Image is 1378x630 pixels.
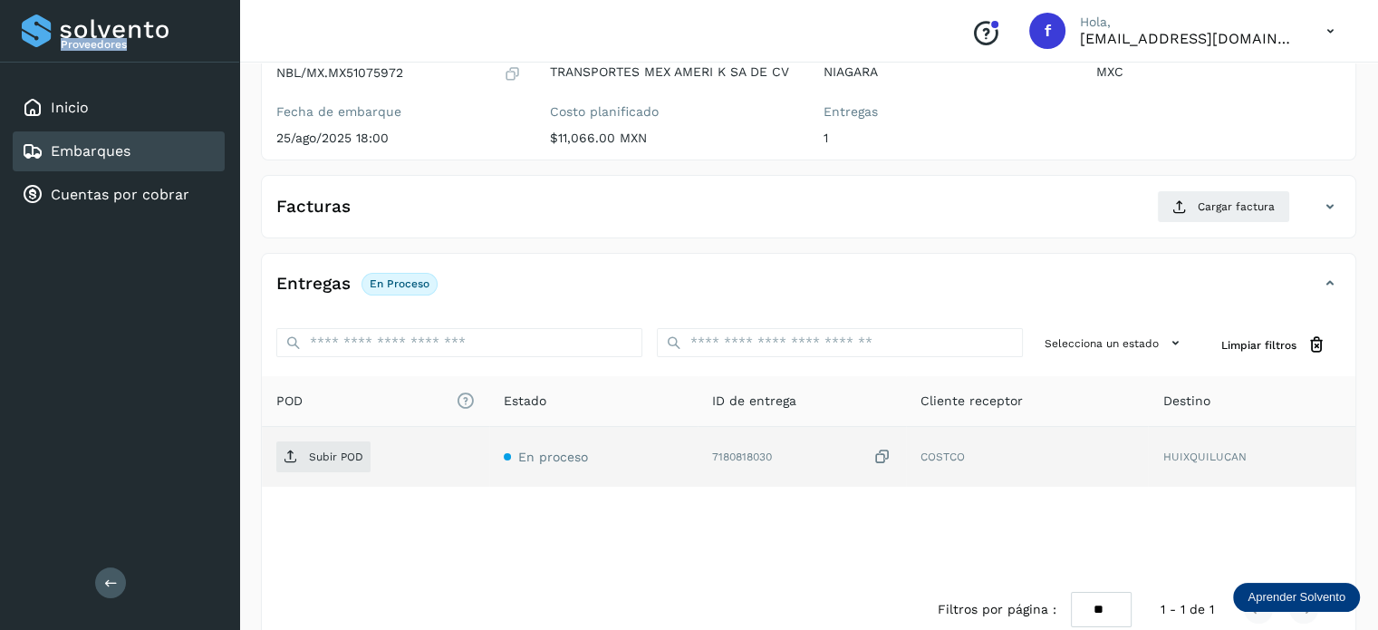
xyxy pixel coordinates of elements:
span: 1 - 1 de 1 [1161,600,1214,619]
span: Filtros por página : [938,600,1056,619]
div: 7180818030 [712,448,891,467]
h4: Facturas [276,197,351,218]
p: Proveedores [61,38,217,51]
span: En proceso [518,450,588,464]
label: Costo planificado [550,104,795,120]
span: Limpiar filtros [1221,337,1296,354]
p: NIAGARA [824,64,1068,80]
p: NBL/MX.MX51075972 [276,65,403,81]
button: Limpiar filtros [1207,328,1341,362]
p: $11,066.00 MXN [550,131,795,146]
p: 1 [824,131,1068,146]
div: Cuentas por cobrar [13,175,225,215]
span: POD [276,392,475,411]
button: Subir POD [276,441,371,472]
p: Hola, [1080,15,1297,30]
a: Inicio [51,99,89,116]
p: fyc3@mexamerik.com [1080,30,1297,47]
div: EntregasEn proceso [262,268,1355,314]
a: Embarques [51,142,130,160]
span: Destino [1162,392,1209,411]
div: FacturasCargar factura [262,190,1355,237]
button: Selecciona un estado [1037,328,1192,358]
p: En proceso [370,277,429,290]
span: ID de entrega [712,392,796,411]
div: Embarques [13,131,225,171]
td: COSTCO [906,427,1148,487]
label: Entregas [824,104,1068,120]
p: 25/ago/2025 18:00 [276,131,521,146]
p: TRANSPORTES MEX AMERI K SA DE CV [550,64,795,80]
a: Cuentas por cobrar [51,186,189,203]
button: Cargar factura [1157,190,1290,223]
p: Aprender Solvento [1248,590,1345,605]
div: Aprender Solvento [1233,583,1360,612]
h4: Entregas [276,274,351,295]
span: Cliente receptor [920,392,1023,411]
span: Cargar factura [1198,199,1275,215]
p: MXC [1096,64,1341,80]
td: HUIXQUILUCAN [1148,427,1355,487]
p: Subir POD [309,451,363,463]
label: Fecha de embarque [276,104,521,120]
span: Estado [504,392,546,411]
div: Inicio [13,88,225,128]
